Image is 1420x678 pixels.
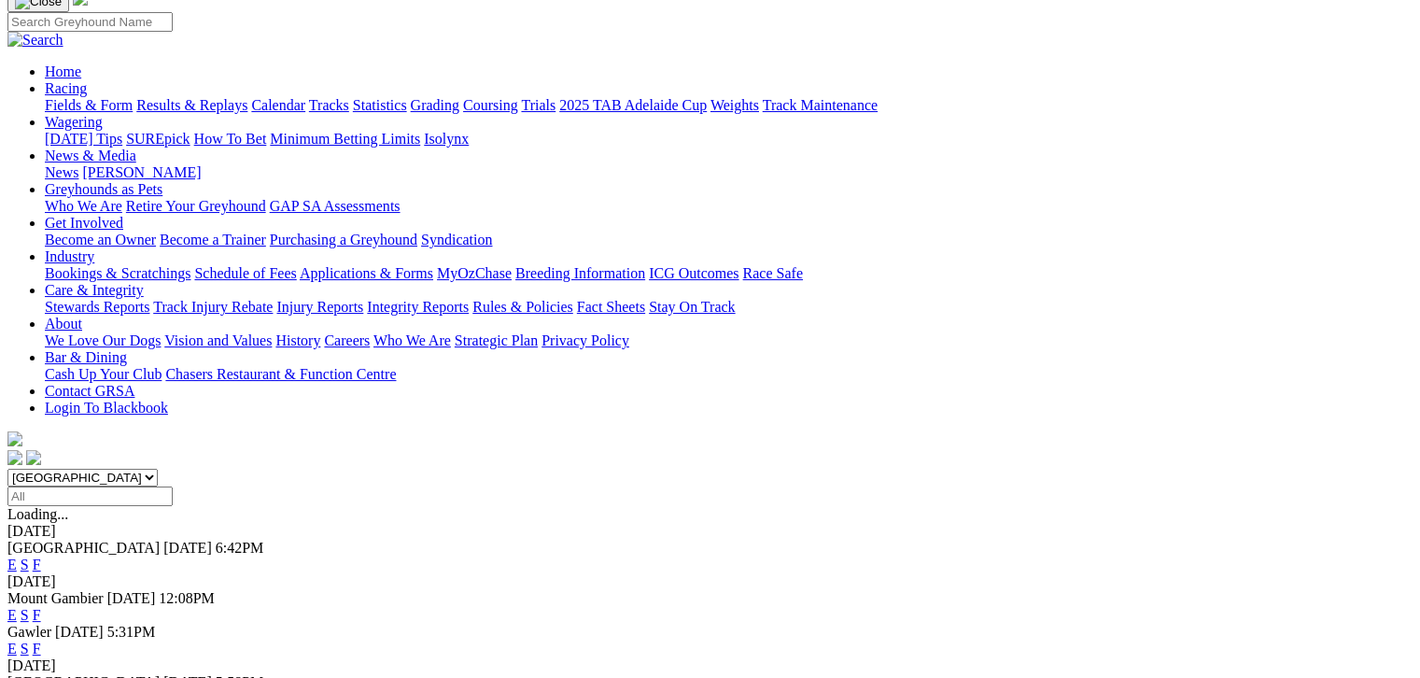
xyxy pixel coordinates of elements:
[649,265,738,281] a: ICG Outcomes
[270,131,420,147] a: Minimum Betting Limits
[515,265,645,281] a: Breeding Information
[153,299,273,315] a: Track Injury Rebate
[159,590,215,606] span: 12:08PM
[45,232,156,247] a: Become an Owner
[45,181,162,197] a: Greyhounds as Pets
[309,97,349,113] a: Tracks
[45,164,78,180] a: News
[45,148,136,163] a: News & Media
[45,400,168,416] a: Login To Blackbook
[45,299,149,315] a: Stewards Reports
[45,131,122,147] a: [DATE] Tips
[164,332,272,348] a: Vision and Values
[7,487,173,506] input: Select date
[45,316,82,332] a: About
[45,383,134,399] a: Contact GRSA
[21,557,29,572] a: S
[194,131,267,147] a: How To Bet
[353,97,407,113] a: Statistics
[7,450,22,465] img: facebook.svg
[7,573,1413,590] div: [DATE]
[165,366,396,382] a: Chasers Restaurant & Function Centre
[45,366,1413,383] div: Bar & Dining
[742,265,802,281] a: Race Safe
[763,97,878,113] a: Track Maintenance
[21,641,29,657] a: S
[541,332,629,348] a: Privacy Policy
[7,607,17,623] a: E
[7,523,1413,540] div: [DATE]
[126,131,190,147] a: SUREpick
[455,332,538,348] a: Strategic Plan
[367,299,469,315] a: Integrity Reports
[7,12,173,32] input: Search
[45,265,1413,282] div: Industry
[521,97,555,113] a: Trials
[324,332,370,348] a: Careers
[45,80,87,96] a: Racing
[82,164,201,180] a: [PERSON_NAME]
[424,131,469,147] a: Isolynx
[710,97,759,113] a: Weights
[7,32,63,49] img: Search
[45,265,190,281] a: Bookings & Scratchings
[7,590,104,606] span: Mount Gambier
[7,557,17,572] a: E
[45,198,122,214] a: Who We Are
[33,557,41,572] a: F
[160,232,266,247] a: Become a Trainer
[33,607,41,623] a: F
[45,232,1413,248] div: Get Involved
[276,299,363,315] a: Injury Reports
[275,332,320,348] a: History
[45,164,1413,181] div: News & Media
[45,349,127,365] a: Bar & Dining
[107,624,156,640] span: 5:31PM
[577,299,645,315] a: Fact Sheets
[126,198,266,214] a: Retire Your Greyhound
[45,248,94,264] a: Industry
[7,641,17,657] a: E
[45,332,1413,349] div: About
[7,624,51,640] span: Gawler
[45,97,1413,114] div: Racing
[45,282,144,298] a: Care & Integrity
[45,114,103,130] a: Wagering
[136,97,247,113] a: Results & Replays
[559,97,707,113] a: 2025 TAB Adelaide Cup
[7,506,68,522] span: Loading...
[45,64,81,79] a: Home
[33,641,41,657] a: F
[21,607,29,623] a: S
[26,450,41,465] img: twitter.svg
[411,97,459,113] a: Grading
[300,265,433,281] a: Applications & Forms
[107,590,156,606] span: [DATE]
[7,431,22,446] img: logo-grsa-white.png
[270,198,401,214] a: GAP SA Assessments
[7,540,160,556] span: [GEOGRAPHIC_DATA]
[437,265,512,281] a: MyOzChase
[45,366,162,382] a: Cash Up Your Club
[463,97,518,113] a: Coursing
[45,215,123,231] a: Get Involved
[270,232,417,247] a: Purchasing a Greyhound
[45,332,161,348] a: We Love Our Dogs
[45,198,1413,215] div: Greyhounds as Pets
[163,540,212,556] span: [DATE]
[373,332,451,348] a: Who We Are
[45,97,133,113] a: Fields & Form
[55,624,104,640] span: [DATE]
[472,299,573,315] a: Rules & Policies
[7,657,1413,674] div: [DATE]
[45,131,1413,148] div: Wagering
[45,299,1413,316] div: Care & Integrity
[251,97,305,113] a: Calendar
[216,540,264,556] span: 6:42PM
[194,265,296,281] a: Schedule of Fees
[421,232,492,247] a: Syndication
[649,299,735,315] a: Stay On Track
